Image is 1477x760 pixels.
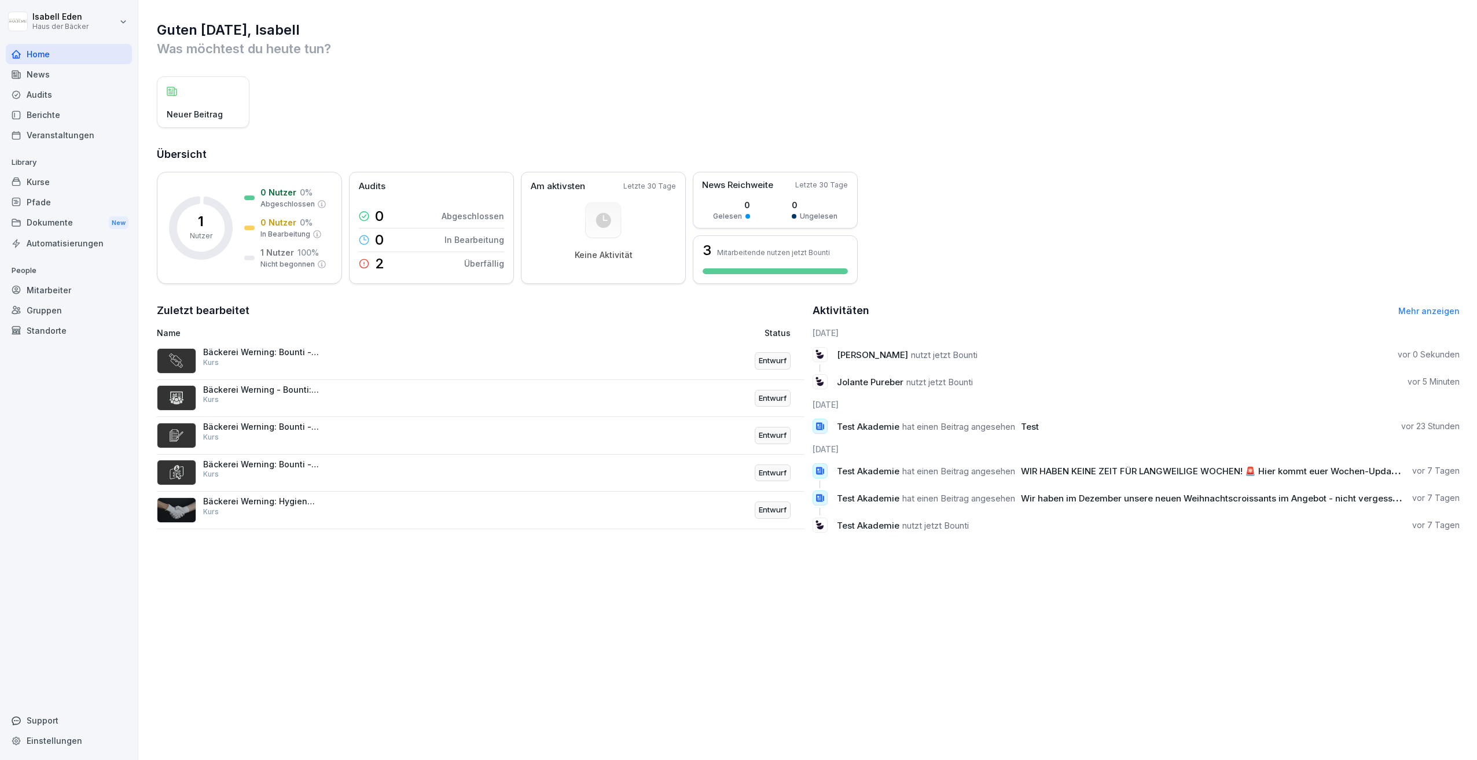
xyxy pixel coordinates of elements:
p: 1 [198,215,204,228]
p: Kurs [203,357,219,368]
p: Neuer Beitrag [167,108,223,120]
p: Isabell Eden [32,12,89,22]
a: Einstellungen [6,731,132,751]
p: Abgeschlossen [260,199,315,209]
p: Mitarbeitende nutzen jetzt Bounti [717,248,830,257]
img: h0ir0warzjvm1vzjfykkf11s.png [157,385,196,411]
div: Support [6,710,132,731]
p: Bäckerei Werning: Bounti - Wie wird ein Kurs zugewiesen? [203,347,319,357]
p: Kurs [203,432,219,442]
a: Berichte [6,105,132,125]
h6: [DATE] [813,327,1460,339]
a: News [6,64,132,84]
p: Bäckerei Werning - Bounti: Wie erzeuge ich einen Benutzerbericht? [203,385,319,395]
img: o0tezaipf1vao6m1oo31h7hu.png [157,497,196,523]
a: Bäckerei Werning: Bounti - Wie erzeuge ich einen Kursbericht?KursEntwurf [157,417,804,455]
p: vor 23 Stunden [1401,420,1460,432]
span: nutzt jetzt Bounti [906,377,973,388]
p: 2 [375,257,384,271]
p: Entwurf [759,504,787,516]
a: Pfade [6,192,132,212]
p: Keine Aktivität [575,250,633,260]
p: Entwurf [759,355,787,367]
div: New [109,216,128,230]
p: Entwurf [759,467,787,479]
p: Überfällig [464,257,504,270]
span: Test Akademie [837,520,899,531]
h3: 3 [703,244,711,257]
div: Automatisierungen [6,233,132,253]
p: 0 % [300,186,313,198]
h6: [DATE] [813,399,1460,411]
a: Mehr anzeigen [1398,306,1460,316]
a: Bäckerei Werning: Bounti - Wie lege ich Benutzer an?KursEntwurf [157,455,804,492]
h2: Aktivitäten [813,302,869,319]
a: Bäckerei Werning - Bounti: Wie erzeuge ich einen Benutzerbericht?KursEntwurf [157,380,804,418]
p: 0 [713,199,750,211]
a: Kurse [6,172,132,192]
span: Test Akademie [837,421,899,432]
p: vor 5 Minuten [1408,376,1460,388]
p: Library [6,153,132,172]
span: [PERSON_NAME] [837,349,908,360]
p: In Bearbeitung [260,229,310,239]
a: Bäckerei Werning: Hygieneschulung - Folgebelehrung gemäß § 42, 43 InfektionsschutzgesetzKursEntwurf [157,492,804,529]
p: Nicht begonnen [260,259,315,270]
p: Abgeschlossen [442,210,504,222]
p: Letzte 30 Tage [623,181,676,191]
p: 0 [375,209,384,223]
p: 0 Nutzer [260,216,296,228]
span: Test [1021,421,1039,432]
a: Mitarbeiter [6,280,132,300]
h2: Übersicht [157,146,1460,163]
span: Test Akademie [837,493,899,504]
p: News Reichweite [702,179,773,192]
p: vor 7 Tagen [1412,519,1460,531]
p: 100 % [297,246,319,259]
p: Status [765,327,791,339]
p: Gelesen [713,211,742,222]
img: y3z3y63wcjyhx73x8wr5r0l3.png [157,460,196,485]
a: DokumenteNew [6,212,132,234]
a: Standorte [6,320,132,341]
h6: [DATE] [813,443,1460,455]
span: nutzt jetzt Bounti [911,349,978,360]
a: Veranstaltungen [6,125,132,145]
p: 0 [792,199,837,211]
span: Wir haben im Dezember unsere neuen Weihnachtscroissants im Angebot - nicht vergessen, mit Marzipan u [1021,493,1471,504]
p: Haus der Bäcker [32,23,89,31]
p: Kurs [203,507,219,517]
span: hat einen Beitrag angesehen [902,493,1015,504]
p: 1 Nutzer [260,246,294,259]
p: 0 Nutzer [260,186,296,198]
a: Home [6,44,132,64]
span: hat einen Beitrag angesehen [902,466,1015,477]
p: vor 0 Sekunden [1398,349,1460,360]
a: Audits [6,84,132,105]
p: Am aktivsten [531,180,585,193]
img: yv9h8086xynjfnu9qnkzu07k.png [157,423,196,448]
p: In Bearbeitung [444,234,504,246]
img: pkjk7b66iy5o0dy6bqgs99sq.png [157,348,196,374]
h1: Guten [DATE], Isabell [157,21,1460,39]
p: Entwurf [759,393,787,404]
p: Bäckerei Werning: Bounti - Wie lege ich Benutzer an? [203,459,319,470]
a: Gruppen [6,300,132,320]
p: 0 % [300,216,313,228]
span: Test Akademie [837,466,899,477]
p: vor 7 Tagen [1412,465,1460,477]
span: nutzt jetzt Bounti [902,520,969,531]
a: Bäckerei Werning: Bounti - Wie wird ein Kurs zugewiesen?KursEntwurf [157,342,804,380]
p: Kurs [203,394,219,405]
